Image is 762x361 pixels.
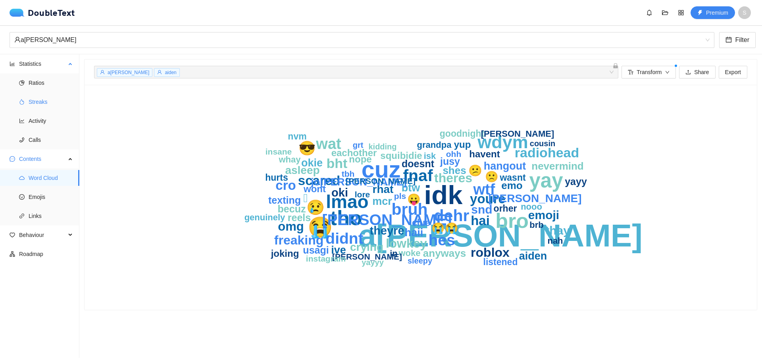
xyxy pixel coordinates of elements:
[440,128,485,139] text: goodnight
[643,6,656,19] button: bell
[29,189,73,205] span: Emojis
[303,183,326,194] text: wont
[285,164,319,176] text: asleep
[499,172,526,183] text: wasnt
[19,80,25,86] span: pie-chart
[14,36,21,43] span: user
[694,68,709,76] span: Share
[278,155,301,164] text: whay
[331,186,348,199] text: oki
[349,154,371,164] text: nope
[310,176,406,188] text: jo[PERSON_NAME]
[274,233,323,247] text: freaking
[643,10,655,16] span: bell
[434,171,472,185] text: theres
[19,118,25,124] span: line-chart
[268,195,301,206] text: texting
[29,170,73,186] span: Word Cloud
[691,6,735,19] button: thunderboltPremium
[471,213,490,228] text: hai
[29,113,73,129] span: Activity
[485,170,498,183] text: 🙁
[613,63,618,69] span: lock
[706,8,728,17] span: Premium
[424,180,463,210] text: idk
[545,224,570,237] text: thay
[19,151,66,167] span: Contents
[725,36,732,44] span: calendar
[266,147,292,156] text: insane
[665,70,670,75] span: down
[515,145,579,160] text: radiohead
[326,191,368,212] text: lmao
[10,9,75,17] div: DoubleText
[244,212,285,222] text: genuinely
[29,94,73,110] span: Streaks
[355,190,370,199] text: lore
[481,129,554,139] text: [PERSON_NAME]
[331,147,377,158] text: eachother
[29,75,73,91] span: Ratios
[719,66,747,78] button: Export
[157,70,162,74] span: user
[529,169,563,192] text: yay
[346,176,416,185] text: [PERSON_NAME]
[423,247,466,259] text: anyways
[417,140,452,150] text: grandpa
[495,209,529,232] text: bro
[389,248,398,258] text: jn
[325,230,363,247] text: didnt
[386,237,427,250] text: lowkey
[697,10,703,16] span: thunderbolt
[391,200,427,218] text: bruh
[29,208,73,224] span: Links
[622,66,676,78] button: font-sizeTransformdown
[322,211,452,228] text: [PERSON_NAME]
[529,220,543,230] text: brb
[353,141,364,149] text: grt
[275,178,296,193] text: cro
[685,69,691,76] span: upload
[531,160,584,172] text: nevermind
[407,193,421,206] text: 😛
[468,164,482,177] text: 😕
[368,142,396,151] text: kidding
[19,175,25,181] span: cloud
[362,157,400,183] text: cuz
[278,203,306,214] text: becuz
[428,231,455,248] text: hes
[471,245,510,260] text: roblox
[14,32,710,48] span: anaya
[19,99,25,105] span: fire
[342,169,355,178] text: tbh
[473,181,495,198] text: wtf
[271,248,299,259] text: joking
[679,66,715,78] button: uploadShare
[278,220,304,233] text: omg
[547,236,563,246] text: nah
[443,164,466,176] text: shes
[303,244,329,256] text: usagi
[301,157,323,169] text: okie
[565,176,587,187] text: yayy
[483,257,518,267] text: listened
[316,136,341,152] text: wat
[719,32,756,48] button: calendarFilter
[265,172,288,183] text: hurts
[477,132,528,152] text: wdym
[10,232,15,238] span: heart
[19,56,66,72] span: Statistics
[454,139,471,150] text: yup
[19,137,25,143] span: phone
[165,70,176,75] span: aiden
[398,248,420,258] text: woke
[373,183,394,195] text: rhat
[19,227,66,243] span: Behaviour
[304,191,308,204] text: 🫩
[10,9,75,17] a: logoDoubleText
[402,182,420,194] text: btw
[484,160,526,172] text: hangout
[350,241,383,253] text: crying
[743,6,746,19] span: S
[440,156,460,167] text: jusy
